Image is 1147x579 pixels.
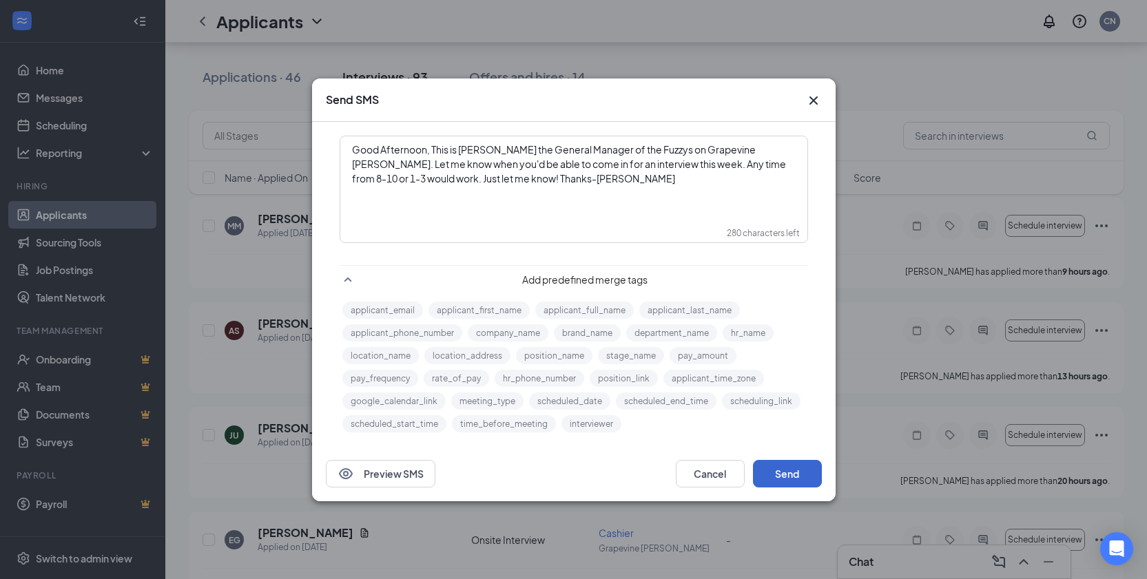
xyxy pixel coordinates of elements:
button: applicant_time_zone [663,370,764,387]
h3: Send SMS [326,92,379,107]
button: scheduled_end_time [616,392,716,410]
button: location_address [424,347,510,364]
svg: SmallChevronUp [340,271,356,288]
button: hr_phone_number [495,370,584,387]
span: Good Afternoon, This is [PERSON_NAME] the General Manager of the Fuzzys on Grapevine [PERSON_NAME... [352,143,787,185]
button: Close [805,92,822,109]
button: pay_frequency [342,370,418,387]
button: applicant_email [342,302,423,319]
button: google_calendar_link [342,392,446,410]
button: rate_of_pay [424,370,489,387]
button: position_link [590,370,658,387]
span: Add predefined merge tags [362,273,808,286]
button: meeting_type [451,392,524,410]
button: company_name [468,324,548,341]
div: Add predefined merge tags [340,265,808,288]
div: Open Intercom Messenger [1100,532,1133,565]
button: Cancel [676,460,745,487]
button: Send [753,460,822,487]
svg: Cross [805,92,822,109]
button: scheduled_start_time [342,415,446,432]
button: applicant_last_name [639,302,740,319]
button: time_before_meeting [452,415,556,432]
button: position_name [516,347,592,364]
button: stage_name [598,347,664,364]
svg: Eye [338,465,354,482]
button: scheduling_link [722,392,800,410]
button: brand_name [554,324,621,341]
button: applicant_first_name [428,302,530,319]
button: EyePreview SMS [326,460,435,487]
div: 280 characters left [727,227,800,239]
button: location_name [342,347,419,364]
button: applicant_full_name [535,302,634,319]
button: scheduled_date [529,392,610,410]
div: Enter your message here [341,137,807,206]
button: pay_amount [670,347,736,364]
button: hr_name [723,324,774,341]
button: department_name [626,324,717,341]
button: interviewer [561,415,621,432]
button: applicant_phone_number [342,324,462,341]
